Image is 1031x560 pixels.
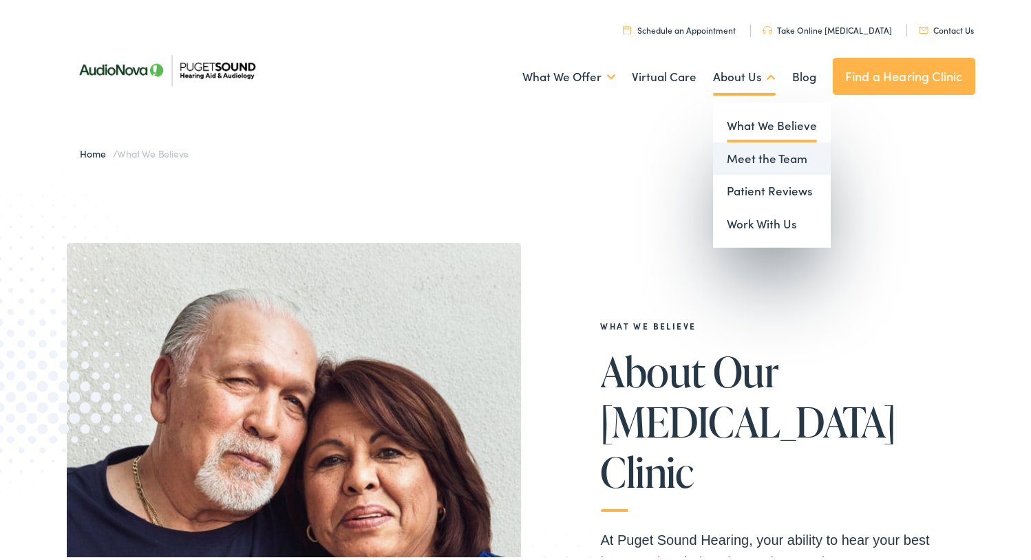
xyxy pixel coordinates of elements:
a: Work With Us [713,205,831,238]
img: utility icon [919,24,928,31]
a: Virtual Care [632,49,697,100]
span: [MEDICAL_DATA] [601,396,896,442]
span: Clinic [601,446,694,492]
h2: What We Believe [601,319,931,328]
span: About [601,346,705,391]
a: What We Offer [522,49,615,100]
a: Meet the Team [713,140,831,173]
img: utility icon [763,23,772,32]
a: Schedule an Appointment [623,21,736,33]
a: Find a Hearing Clinic [833,55,975,92]
span: Our [713,346,778,391]
a: Contact Us [919,21,975,33]
a: What We Believe [713,107,831,140]
a: Blog [792,49,816,100]
img: utility icon [623,23,631,32]
a: Take Online [MEDICAL_DATA] [763,21,893,33]
a: Patient Reviews [713,172,831,205]
a: About Us [713,49,776,100]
